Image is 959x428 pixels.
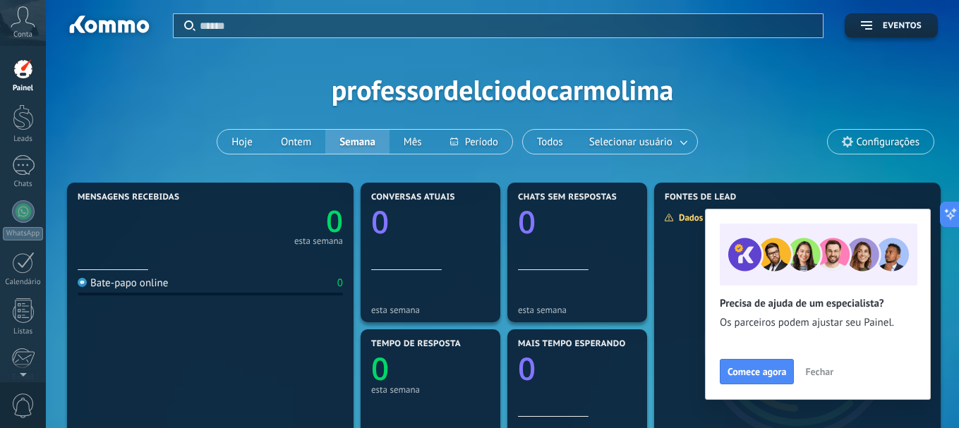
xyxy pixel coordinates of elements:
div: WhatsApp [3,227,43,240]
button: Semana [325,130,390,154]
span: Chats sem respostas [518,192,617,202]
img: Bate-papo online [78,278,87,287]
a: 0 [210,201,343,241]
text: 0 [371,200,389,243]
div: Chats [3,180,44,189]
span: Configurações [857,136,919,148]
button: Todos [523,130,577,154]
span: Comece agora [728,367,786,377]
div: esta semana [371,305,490,315]
span: Fontes de lead [665,192,737,202]
button: Mês [390,130,436,154]
div: esta semana [294,238,343,245]
button: Fechar [799,361,840,382]
span: Conversas atuais [371,192,455,202]
div: 0 [337,276,343,290]
span: Tempo de resposta [371,339,461,349]
span: Os parceiros podem ajustar seu Painel. [720,316,916,330]
div: esta semana [371,384,490,395]
div: Dados insuficientes para exibir [664,212,809,224]
div: Bate-papo online [78,276,168,290]
text: 0 [326,201,343,241]
div: Painel [3,84,44,93]
span: Mais tempo esperando [518,339,626,349]
button: Hoje [217,130,267,154]
button: Ontem [267,130,325,154]
h2: Precisa de ajuda de um especialista? [720,297,916,310]
button: Comece agora [720,359,794,384]
div: Calendário [3,278,44,287]
span: Conta [13,30,32,39]
span: Selecionar usuário [586,133,675,152]
text: 0 [518,200,536,243]
div: esta semana [518,305,637,315]
text: 0 [518,347,536,389]
span: Fechar [805,367,833,377]
div: Leads [3,135,44,144]
button: Eventos [845,13,938,38]
span: Mensagens recebidas [78,192,179,202]
div: Listas [3,327,44,336]
span: Eventos [883,21,922,31]
button: Selecionar usuário [577,130,697,154]
text: 0 [371,347,389,389]
button: Período [436,130,512,154]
